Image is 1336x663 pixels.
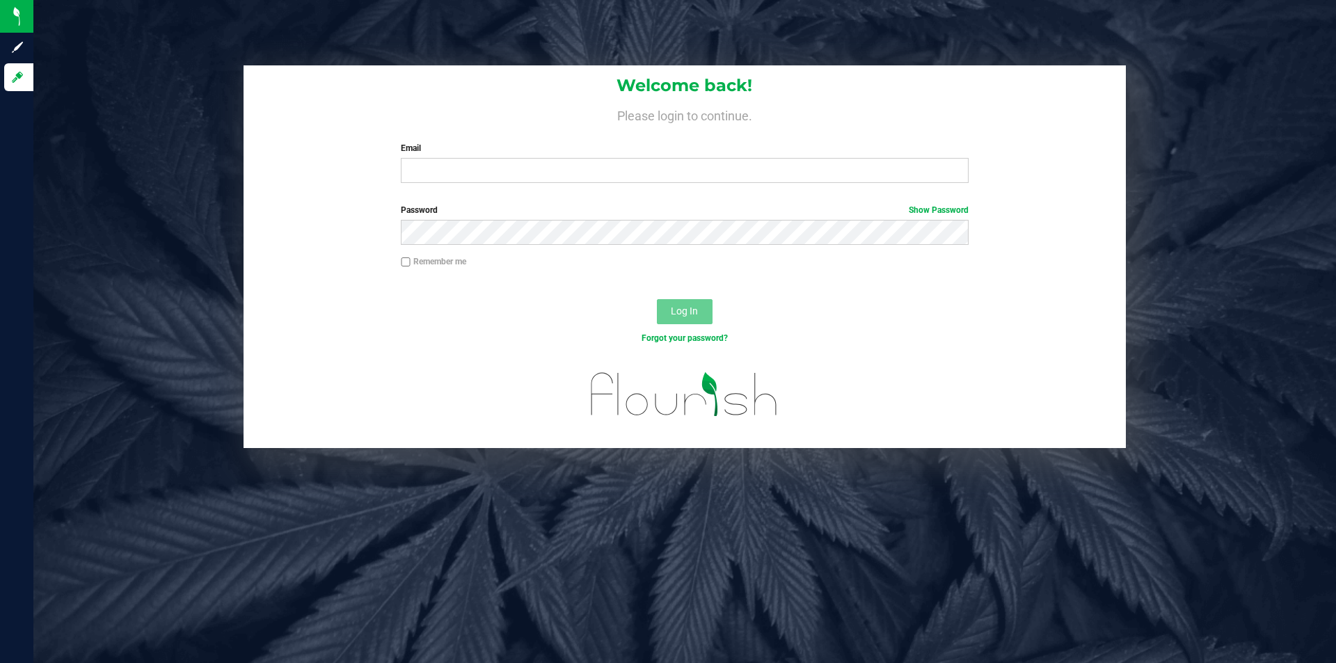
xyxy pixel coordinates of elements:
[10,70,24,84] inline-svg: Log in
[671,305,698,317] span: Log In
[244,77,1126,95] h1: Welcome back!
[401,255,466,268] label: Remember me
[401,257,411,267] input: Remember me
[401,142,968,154] label: Email
[244,106,1126,122] h4: Please login to continue.
[642,333,728,343] a: Forgot your password?
[657,299,713,324] button: Log In
[10,40,24,54] inline-svg: Sign up
[909,205,969,215] a: Show Password
[401,205,438,215] span: Password
[574,359,795,430] img: flourish_logo.svg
